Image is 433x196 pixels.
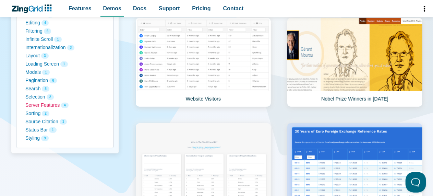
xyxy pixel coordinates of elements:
span: Contact [223,4,244,13]
button: Loading Screen 1 [25,60,105,68]
a: Website Visitors [135,18,271,107]
button: Pagination 6 [25,77,105,85]
button: Internationalization 3 [25,44,105,52]
span: Docs [133,4,146,13]
span: Demos [103,4,121,13]
button: Styling 9 [25,134,105,142]
button: Sorting 2 [25,109,105,118]
button: Editing 4 [25,19,105,27]
a: Nobel Prize Winners in [DATE] [287,18,423,107]
span: Support [159,4,180,13]
button: Search 5 [25,85,105,93]
button: Server Features 4 [25,101,105,109]
button: Filtering 6 [25,27,105,35]
button: Modals 1 [25,68,105,77]
span: Features [69,4,92,13]
button: Source Citation 1 [25,118,105,126]
button: Layout 3 [25,52,105,60]
button: Selection 2 [25,93,105,101]
span: Pricing [192,4,211,13]
a: ZingChart Logo. Click to return to the homepage [11,4,55,13]
iframe: Help Scout Beacon - Open [406,172,426,193]
button: Infinite Scroll 1 [25,35,105,44]
button: Status Bar 1 [25,126,105,134]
